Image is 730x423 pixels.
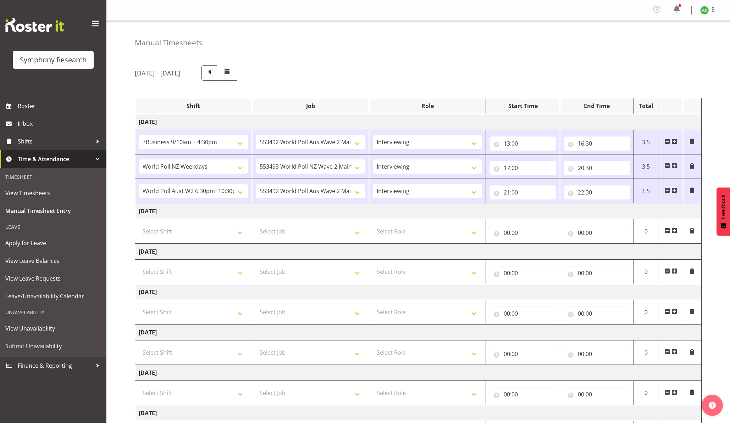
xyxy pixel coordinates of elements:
img: ange-steiger11422.jpg [700,6,709,15]
input: Click to select... [490,185,556,199]
button: Feedback - Show survey [717,187,730,236]
h4: Manual Timesheets [135,39,202,47]
input: Click to select... [490,161,556,175]
div: Job [256,102,365,110]
span: Finance & Reporting [18,360,92,371]
div: End Time [564,102,630,110]
td: 0 [634,300,658,325]
span: Roster [18,101,103,111]
td: 0 [634,260,658,284]
span: Leave/Unavailability Calendar [5,291,101,301]
img: Rosterit website logo [5,18,64,32]
td: 3.5 [634,154,658,179]
a: View Unavailability [2,320,105,337]
input: Click to select... [564,306,630,321]
span: Time & Attendance [18,154,92,164]
input: Click to select... [564,347,630,361]
td: 1.5 [634,179,658,203]
input: Click to select... [490,136,556,151]
input: Click to select... [490,266,556,280]
a: Apply for Leave [2,234,105,252]
span: View Timesheets [5,188,101,198]
img: help-xxl-2.png [709,402,716,409]
span: Inbox [18,118,103,129]
td: [DATE] [135,114,702,130]
td: [DATE] [135,203,702,219]
h5: [DATE] - [DATE] [135,69,180,77]
span: Feedback [720,194,726,219]
td: [DATE] [135,244,702,260]
td: [DATE] [135,325,702,340]
input: Click to select... [490,306,556,321]
div: Start Time [490,102,556,110]
td: 3.5 [634,130,658,154]
a: Submit Unavailability [2,337,105,355]
div: Role [373,102,482,110]
td: [DATE] [135,365,702,381]
input: Click to select... [490,387,556,401]
input: Click to select... [564,266,630,280]
a: Leave/Unavailability Calendar [2,287,105,305]
td: [DATE] [135,284,702,300]
input: Click to select... [564,136,630,151]
div: Total [637,102,654,110]
input: Click to select... [564,226,630,240]
a: View Leave Requests [2,270,105,287]
input: Click to select... [490,226,556,240]
a: Manual Timesheet Entry [2,202,105,220]
span: Apply for Leave [5,238,101,248]
div: Shift [139,102,248,110]
span: Manual Timesheet Entry [5,205,101,216]
input: Click to select... [564,161,630,175]
input: Click to select... [564,387,630,401]
a: View Timesheets [2,184,105,202]
div: Timesheet [2,170,105,184]
span: View Leave Balances [5,255,101,266]
span: View Unavailability [5,323,101,334]
a: View Leave Balances [2,252,105,270]
div: Leave [2,220,105,234]
span: Submit Unavailability [5,341,101,351]
div: Symphony Research [20,55,87,65]
td: [DATE] [135,405,702,421]
input: Click to select... [490,347,556,361]
span: Shifts [18,136,92,147]
td: 0 [634,381,658,405]
span: View Leave Requests [5,273,101,284]
td: 0 [634,219,658,244]
input: Click to select... [564,185,630,199]
td: 0 [634,340,658,365]
div: Unavailability [2,305,105,320]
